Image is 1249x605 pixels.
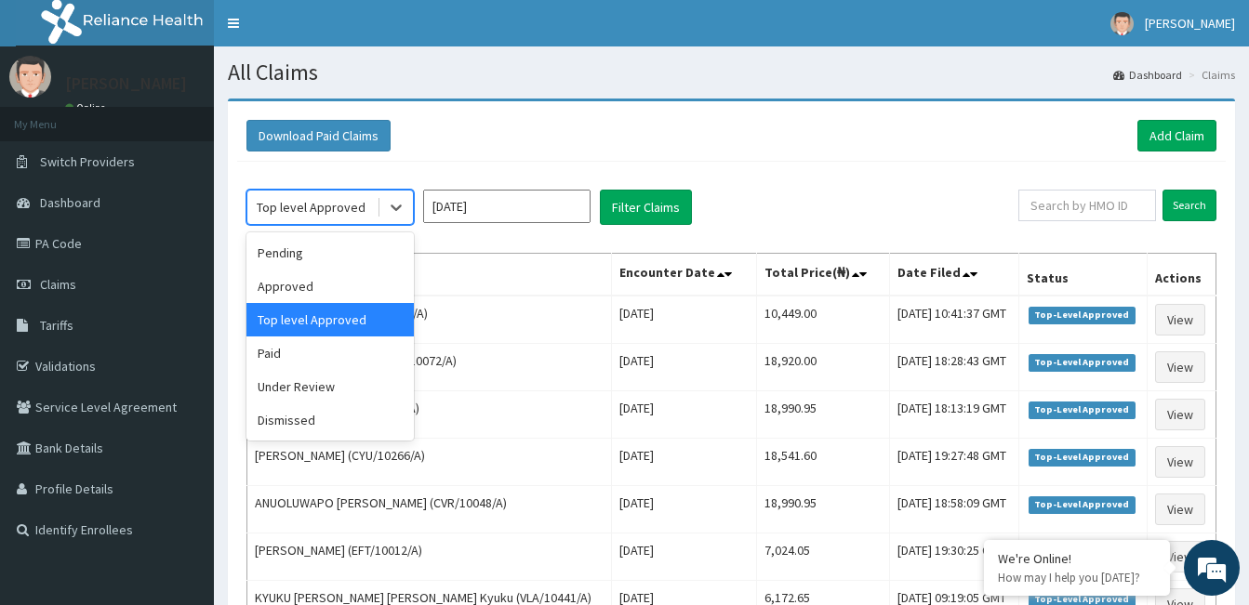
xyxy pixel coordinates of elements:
span: Top-Level Approved [1029,496,1136,513]
img: User Image [1110,12,1134,35]
span: Top-Level Approved [1029,354,1136,371]
div: Dismissed [246,403,414,437]
h1: All Claims [228,60,1235,85]
td: [PERSON_NAME] (EFT/10012/A) [247,533,612,581]
p: How may I help you today? [998,570,1156,585]
td: 18,541.60 [756,439,890,486]
td: [DATE] [612,533,756,581]
button: Filter Claims [600,190,692,225]
input: Search by HMO ID [1018,190,1156,221]
td: [DATE] [612,344,756,391]
span: Dashboard [40,194,100,211]
textarea: Type your message and hit 'Enter' [9,405,354,470]
th: Date Filed [890,254,1019,296]
th: Total Price(₦) [756,254,890,296]
span: [PERSON_NAME] [1145,15,1235,32]
input: Select Month and Year [423,190,591,223]
a: Dashboard [1113,67,1182,83]
td: [DATE] 18:13:19 GMT [890,391,1019,439]
a: View [1155,446,1205,478]
td: [PERSON_NAME] (CYU/10266/A) [247,439,612,486]
td: [DATE] [612,486,756,533]
th: Encounter Date [612,254,756,296]
input: Search [1163,190,1216,221]
span: Top-Level Approved [1029,307,1136,323]
td: [DATE] 19:27:48 GMT [890,439,1019,486]
div: Top level Approved [246,303,414,336]
div: We're Online! [998,550,1156,567]
td: 7,024.05 [756,533,890,581]
img: d_794563401_company_1708531726252_794563401 [34,93,75,139]
div: Minimize live chat window [305,9,350,54]
td: [DATE] [612,296,756,344]
td: [PERSON_NAME] (IBL/10138/A) [247,391,612,439]
a: View [1155,399,1205,430]
a: View [1155,493,1205,525]
th: Name [247,254,612,296]
span: We're online! [108,183,257,371]
img: User Image [9,56,51,98]
td: [DATE] 10:41:37 GMT [890,296,1019,344]
span: Claims [40,276,76,293]
span: Top-Level Approved [1029,401,1136,418]
td: 18,990.95 [756,391,890,439]
a: View [1155,541,1205,572]
td: [DATE] 18:58:09 GMT [890,486,1019,533]
td: [DATE] 19:30:25 GMT [890,533,1019,581]
td: 10,449.00 [756,296,890,344]
td: 18,920.00 [756,344,890,391]
span: Tariffs [40,317,73,334]
button: Download Paid Claims [246,120,391,151]
a: Online [65,101,110,114]
td: [DATE] 18:28:43 GMT [890,344,1019,391]
span: Switch Providers [40,153,135,170]
a: View [1155,304,1205,335]
span: Top-Level Approved [1029,449,1136,466]
th: Actions [1148,254,1216,296]
p: [PERSON_NAME] [65,75,187,92]
li: Claims [1184,67,1235,83]
div: Pending [246,236,414,270]
th: Status [1019,254,1148,296]
td: [DATE] [612,391,756,439]
td: ANUOLUWAPO [PERSON_NAME] (CVR/10048/A) [247,486,612,533]
a: Add Claim [1137,120,1216,151]
td: [PERSON_NAME] (TPW/10321/A) [247,296,612,344]
div: Paid [246,336,414,370]
td: 6059 [PERSON_NAME] (FMG/10072/A) [247,344,612,391]
td: 18,990.95 [756,486,890,533]
div: Top level Approved [257,198,365,217]
div: Chat with us now [97,104,312,128]
td: [DATE] [612,439,756,486]
a: View [1155,351,1205,383]
div: Under Review [246,370,414,403]
div: Approved [246,270,414,303]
